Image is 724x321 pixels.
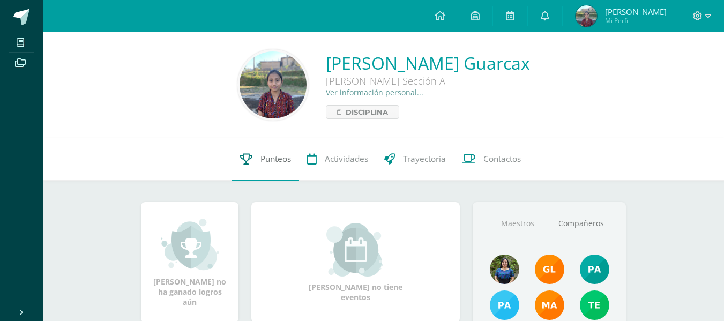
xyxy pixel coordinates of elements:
[486,210,549,237] a: Maestros
[605,16,667,25] span: Mi Perfil
[232,138,299,181] a: Punteos
[326,51,530,74] a: [PERSON_NAME] Guarcax
[325,153,368,165] span: Actividades
[576,5,597,27] img: 62f64d9dbf1f0d1797a76da7a222e997.png
[580,290,609,320] img: f478d08ad3f1f0ce51b70bf43961b330.png
[454,138,529,181] a: Contactos
[376,138,454,181] a: Trayectoria
[326,105,399,119] a: Disciplina
[161,218,219,271] img: achievement_small.png
[346,106,388,118] span: Disciplina
[580,255,609,284] img: 40c28ce654064086a0d3fb3093eec86e.png
[605,6,667,17] span: [PERSON_NAME]
[483,153,521,165] span: Contactos
[302,223,409,302] div: [PERSON_NAME] no tiene eventos
[240,51,307,118] img: 0bde6892eb0fdba6b73928f65e207e4d.png
[152,218,228,307] div: [PERSON_NAME] no ha ganado logros aún
[490,290,519,320] img: d0514ac6eaaedef5318872dd8b40be23.png
[299,138,376,181] a: Actividades
[326,87,423,98] a: Ver información personal...
[535,290,564,320] img: 560278503d4ca08c21e9c7cd40ba0529.png
[535,255,564,284] img: 895b5ece1ed178905445368d61b5ce67.png
[326,74,530,87] div: [PERSON_NAME] Sección A
[549,210,613,237] a: Compañeros
[326,223,385,277] img: event_small.png
[490,255,519,284] img: ea1e021c45f4b6377b2c1f7d95b2b569.png
[403,153,446,165] span: Trayectoria
[260,153,291,165] span: Punteos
